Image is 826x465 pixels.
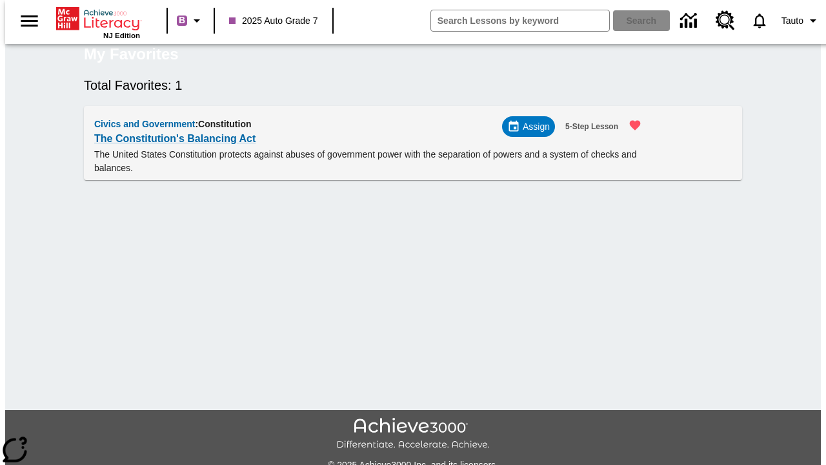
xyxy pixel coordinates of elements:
div: Assign Choose Dates [502,116,555,137]
span: Tauto [781,14,803,28]
a: The Constitution's Balancing Act [94,130,256,148]
a: Notifications [743,4,776,37]
p: The United States Constitution protects against abuses of government power with the separation of... [94,148,649,175]
a: Resource Center, Will open in new tab [708,3,743,38]
button: Remove from Favorites [621,111,649,139]
span: Assign [523,120,550,134]
h6: Total Favorites: 1 [84,75,742,96]
h5: My Favorites [84,44,179,65]
button: Boost Class color is purple. Change class color [172,9,210,32]
span: : Constitution [195,119,251,129]
input: search field [431,10,609,31]
span: 5-Step Lesson [565,120,618,134]
span: B [179,12,185,28]
span: NJ Edition [103,32,140,39]
span: 2025 Auto Grade 7 [229,14,318,28]
a: Data Center [672,3,708,39]
button: Open side menu [10,2,48,40]
div: Home [56,5,140,39]
a: Home [56,6,140,32]
img: Achieve3000 Differentiate Accelerate Achieve [336,418,490,451]
button: Profile/Settings [776,9,826,32]
span: Civics and Government [94,119,195,129]
button: 5-Step Lesson [560,116,623,138]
